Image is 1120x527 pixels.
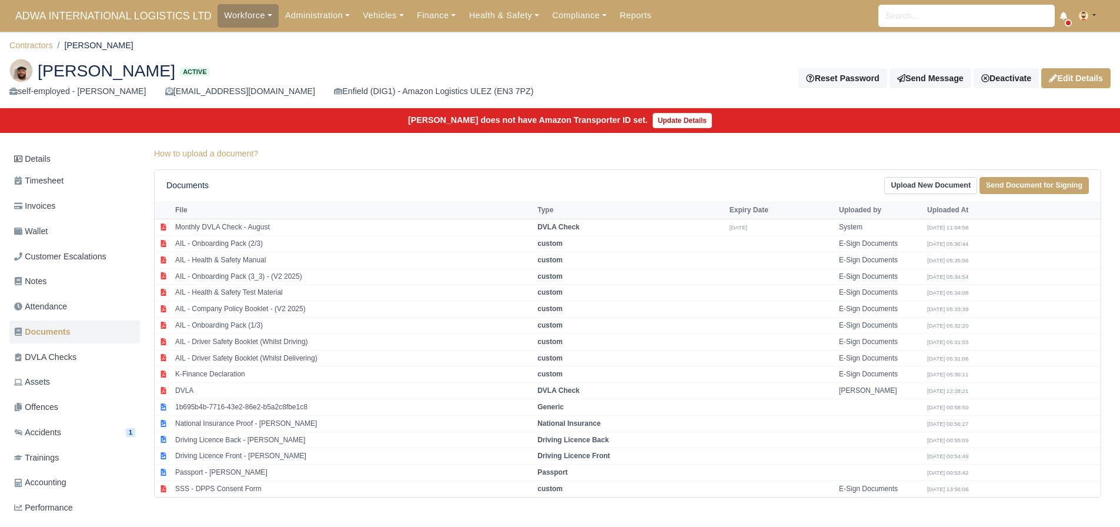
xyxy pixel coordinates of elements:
[836,201,924,219] th: Uploaded by
[836,268,924,285] td: E-Sign Documents
[218,4,279,27] a: Workforce
[9,41,53,50] a: Contractors
[836,285,924,301] td: E-Sign Documents
[730,224,747,231] small: [DATE]
[9,195,140,218] a: Invoices
[878,5,1055,27] input: Search...
[1061,471,1120,527] iframe: Chat Widget
[172,219,534,236] td: Monthly DVLA Check - August
[927,437,968,443] small: [DATE] 00:55:09
[836,383,924,399] td: [PERSON_NAME]
[927,306,968,312] small: [DATE] 05:33:39
[462,4,546,27] a: Health & Safety
[927,289,968,296] small: [DATE] 05:34:08
[927,355,968,362] small: [DATE] 05:31:06
[537,305,563,313] strong: custom
[927,273,968,280] small: [DATE] 05:34:54
[180,68,209,76] span: Active
[14,401,58,414] span: Offences
[537,436,609,444] strong: Driving Licence Back
[927,486,968,492] small: [DATE] 13:56:06
[927,469,968,476] small: [DATE] 00:53:42
[9,321,140,343] a: Documents
[410,4,463,27] a: Finance
[165,85,315,98] div: [EMAIL_ADDRESS][DOMAIN_NAME]
[537,354,563,362] strong: custom
[9,85,146,98] div: self-employed - [PERSON_NAME]
[927,421,968,427] small: [DATE] 00:56:27
[154,149,258,158] a: How to upload a document?
[537,403,564,411] strong: Generic
[836,317,924,333] td: E-Sign Documents
[172,268,534,285] td: AIL - Onboarding Pack (3_3) - (V2 2025)
[9,148,140,170] a: Details
[836,481,924,496] td: E-Sign Documents
[14,476,66,489] span: Accounting
[924,201,1012,219] th: Uploaded At
[537,419,600,428] strong: National Insurance
[14,501,73,515] span: Performance
[890,68,971,88] a: Send Message
[613,4,658,27] a: Reports
[1,49,1119,108] div: Muhammad Yunus Bin Kalam
[334,85,533,98] div: Enfield (DIG1) - Amazon Logistics ULEZ (EN3 7PZ)
[172,333,534,350] td: AIL - Driver Safety Booklet (Whilst Driving)
[537,485,563,493] strong: custom
[836,333,924,350] td: E-Sign Documents
[798,68,887,88] button: Reset Password
[172,301,534,318] td: AIL - Company Policy Booklet - (V2 2025)
[9,446,140,469] a: Trainings
[172,350,534,366] td: AIL - Driver Safety Booklet (Whilst Delivering)
[172,399,534,415] td: 1b695b4b-7716-43e2-86e2-b5a2c8fbe1c8
[927,388,968,394] small: [DATE] 12:28:21
[14,325,71,339] span: Documents
[537,386,580,395] strong: DVLA Check
[927,404,968,411] small: [DATE] 00:58:50
[172,252,534,268] td: AIL - Health & Safety Manual
[927,322,968,329] small: [DATE] 05:32:20
[14,300,67,313] span: Attendance
[9,396,140,419] a: Offences
[546,4,613,27] a: Compliance
[537,370,563,378] strong: custom
[9,421,140,444] a: Accidents 1
[927,453,968,459] small: [DATE] 00:54:49
[836,219,924,236] td: System
[14,375,50,389] span: Assets
[172,383,534,399] td: DVLA
[9,371,140,393] a: Assets
[172,465,534,481] td: Passport - [PERSON_NAME]
[9,496,140,519] a: Performance
[836,235,924,252] td: E-Sign Documents
[884,177,977,194] a: Upload New Document
[537,452,610,460] strong: Driving Licence Front
[14,199,55,213] span: Invoices
[9,346,140,369] a: DVLA Checks
[836,252,924,268] td: E-Sign Documents
[14,451,59,465] span: Trainings
[9,169,140,192] a: Timesheet
[53,39,133,52] li: [PERSON_NAME]
[537,338,563,346] strong: custom
[279,4,356,27] a: Administration
[172,317,534,333] td: AIL - Onboarding Pack (1/3)
[1041,68,1111,88] a: Edit Details
[9,220,140,243] a: Wallet
[927,257,968,263] small: [DATE] 05:35:56
[927,339,968,345] small: [DATE] 05:31:53
[9,4,218,28] span: ADWA INTERNATIONAL LOGISTICS LTD
[537,256,563,264] strong: custom
[172,432,534,448] td: Driving Licence Back - [PERSON_NAME]
[653,113,712,128] a: Update Details
[14,250,106,263] span: Customer Escalations
[172,201,534,219] th: File
[727,201,836,219] th: Expiry Date
[974,68,1039,88] a: Deactivate
[172,285,534,301] td: AIL - Health & Safety Test Material
[537,288,563,296] strong: custom
[9,295,140,318] a: Attendance
[9,270,140,293] a: Notes
[172,235,534,252] td: AIL - Onboarding Pack (2/3)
